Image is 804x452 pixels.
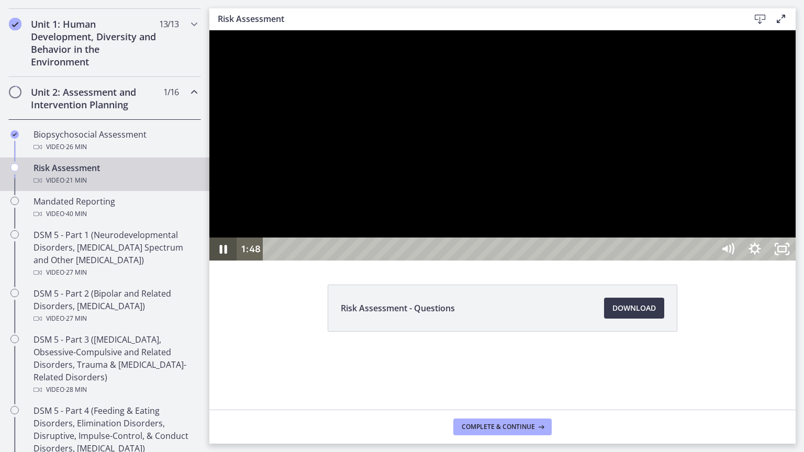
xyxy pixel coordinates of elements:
[218,13,733,25] h3: Risk Assessment
[532,207,559,230] button: Show settings menu
[64,383,87,396] span: · 28 min
[9,18,21,30] i: Completed
[64,208,87,220] span: · 40 min
[604,298,664,319] a: Download
[33,128,197,153] div: Biopsychosocial Assessment
[341,302,455,314] span: Risk Assessment - Questions
[64,174,87,187] span: · 21 min
[33,383,197,396] div: Video
[31,18,159,68] h2: Unit 1: Human Development, Diversity and Behavior in the Environment
[33,195,197,220] div: Mandated Reporting
[163,86,178,98] span: 1 / 16
[33,229,197,279] div: DSM 5 - Part 1 (Neurodevelopmental Disorders, [MEDICAL_DATA] Spectrum and Other [MEDICAL_DATA])
[64,312,87,325] span: · 27 min
[33,141,197,153] div: Video
[209,30,796,261] iframe: Video Lesson
[33,287,197,325] div: DSM 5 - Part 2 (Bipolar and Related Disorders, [MEDICAL_DATA])
[612,302,656,314] span: Download
[33,208,197,220] div: Video
[33,333,197,396] div: DSM 5 - Part 3 ([MEDICAL_DATA], Obsessive-Compulsive and Related Disorders, Trauma & [MEDICAL_DAT...
[559,207,586,230] button: Unfullscreen
[33,162,197,187] div: Risk Assessment
[10,130,19,139] i: Completed
[33,266,197,279] div: Video
[64,266,87,279] span: · 27 min
[31,86,159,111] h2: Unit 2: Assessment and Intervention Planning
[64,141,87,153] span: · 26 min
[462,423,535,431] span: Complete & continue
[453,419,552,435] button: Complete & continue
[159,18,178,30] span: 13 / 13
[505,207,532,230] button: Mute
[33,312,197,325] div: Video
[33,174,197,187] div: Video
